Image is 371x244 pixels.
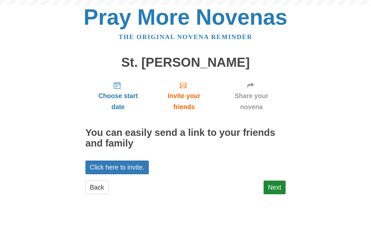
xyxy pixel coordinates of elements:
[264,181,286,194] a: Next
[92,90,144,112] span: Choose start date
[85,161,149,174] a: Click here to invite.
[85,76,151,116] a: Choose start date
[84,5,288,29] a: Pray More Novenas
[119,33,253,40] a: The original novena reminder
[217,76,286,116] a: Share your novena
[85,128,286,149] h2: You can easily send a link to your friends and family
[85,55,286,70] h1: St. [PERSON_NAME]
[151,76,217,116] a: Invite your friends
[85,181,108,194] a: Back
[157,90,211,112] span: Invite your friends
[224,90,279,112] span: Share your novena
